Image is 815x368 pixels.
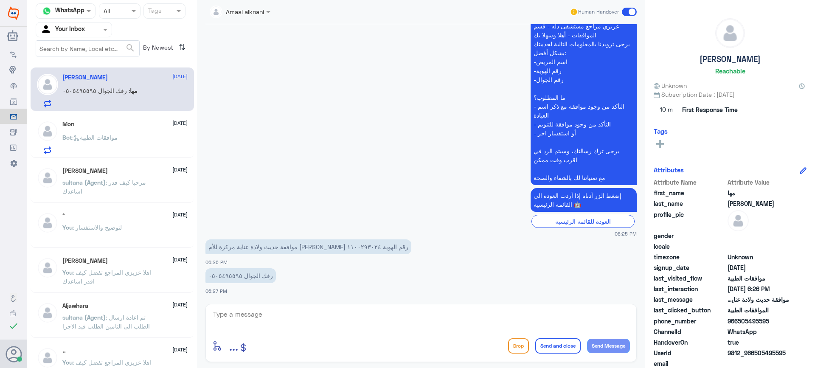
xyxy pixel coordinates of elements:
span: locale [654,242,726,251]
h6: Attributes [654,166,684,174]
span: 10 m [654,102,679,118]
span: : رقك الجوال ٠٥٠٥٤٩٥٥٩٥ [62,87,130,94]
span: You [62,224,73,231]
h5: Mon [62,121,74,128]
span: موافقة حديث ولادة عناية مركزة للأم مها الشثري رقم الهوية ١١٠٠٢٩٣٠٢٤ [728,295,789,304]
span: 966505495595 [728,317,789,326]
p: 22/9/2025, 6:27 PM [205,268,276,283]
span: search [125,43,135,53]
span: null [728,242,789,251]
img: defaultAdmin.png [37,302,58,323]
h5: Ahmed [62,167,108,174]
img: defaultAdmin.png [37,74,58,95]
img: defaultAdmin.png [37,121,58,142]
span: null [728,231,789,240]
span: first_name [654,188,726,197]
button: Send and close [535,338,581,354]
span: sultana (Agent) [62,314,106,321]
span: [DATE] [172,301,188,309]
span: By Newest [140,40,175,57]
span: [DATE] [172,211,188,219]
img: defaultAdmin.png [37,257,58,278]
span: gender [654,231,726,240]
span: 2025-09-22T15:26:53.359Z [728,284,789,293]
p: 22/9/2025, 6:26 PM [205,239,411,254]
span: 06:25 PM [615,230,637,237]
span: الشثري [728,199,789,208]
h5: Ahmad Mansi [62,257,108,264]
span: Attribute Name [654,178,726,187]
span: phone_number [654,317,726,326]
div: Tags [147,6,162,17]
img: Widebot Logo [8,6,19,20]
img: defaultAdmin.png [728,210,749,231]
h5: .. [62,347,66,354]
i: check [8,321,19,331]
span: last_interaction [654,284,726,293]
span: ... [229,338,238,353]
span: مها [130,87,138,94]
h5: مها الشثري [62,74,108,81]
h5: Aljawhara [62,302,88,309]
img: yourInbox.svg [40,23,53,36]
h6: Reachable [715,67,745,75]
span: You [62,269,73,276]
h5: ° [62,212,65,219]
span: [DATE] [172,119,188,127]
img: whatsapp.png [40,5,53,17]
i: ⇅ [179,40,185,54]
span: الموافقات الطبية [728,306,789,315]
span: signup_date [654,263,726,272]
button: Send Message [587,339,630,353]
p: 22/9/2025, 6:25 PM [531,188,637,212]
img: defaultAdmin.png [37,167,58,188]
span: مها [728,188,789,197]
span: : لتوضيح والاستفسار [73,224,122,231]
button: ... [229,336,238,355]
span: true [728,338,789,347]
span: : موافقات الطبية [72,134,118,141]
span: Attribute Value [728,178,789,187]
span: Bot [62,134,72,141]
span: Human Handover [578,8,619,16]
span: HandoverOn [654,338,726,347]
img: defaultAdmin.png [716,19,745,48]
span: Unknown [654,81,687,90]
span: last_name [654,199,726,208]
button: Avatar [6,346,22,362]
span: 9812_966505495595 [728,348,789,357]
span: timezone [654,253,726,261]
span: [DATE] [172,256,188,264]
span: : تم اعادة ارسال الطلب الى التامين الطلب قيد الاجرا [62,314,150,330]
span: profile_pic [654,210,726,230]
span: Subscription Date : [DATE] [654,90,807,99]
button: search [125,41,135,55]
span: Unknown [728,253,789,261]
p: 22/9/2025, 6:25 PM [531,19,637,185]
span: sultana (Agent) [62,179,106,186]
span: [DATE] [172,73,188,80]
span: 06:26 PM [205,259,228,265]
span: You [62,359,73,366]
span: UserId [654,348,726,357]
img: defaultAdmin.png [37,212,58,233]
span: ChannelId [654,327,726,336]
span: First Response Time [682,105,738,114]
span: [DATE] [172,166,188,174]
h6: Tags [654,127,668,135]
span: last_message [654,295,726,304]
span: 06:27 PM [205,288,227,294]
span: email [654,359,726,368]
h5: [PERSON_NAME] [700,54,761,64]
span: null [728,359,789,368]
span: 2025-09-22T15:25:18.966Z [728,263,789,272]
input: Search by Name, Local etc… [36,41,139,56]
span: 2 [728,327,789,336]
span: last_visited_flow [654,274,726,283]
span: موافقات الطبية [728,274,789,283]
span: : اهلا عزيزي المراجع تفضل كيف اقدر اساعدك [62,269,151,285]
span: last_clicked_button [654,306,726,315]
button: Drop [508,338,529,354]
div: العودة للقائمة الرئيسية [531,215,635,228]
span: [DATE] [172,346,188,354]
